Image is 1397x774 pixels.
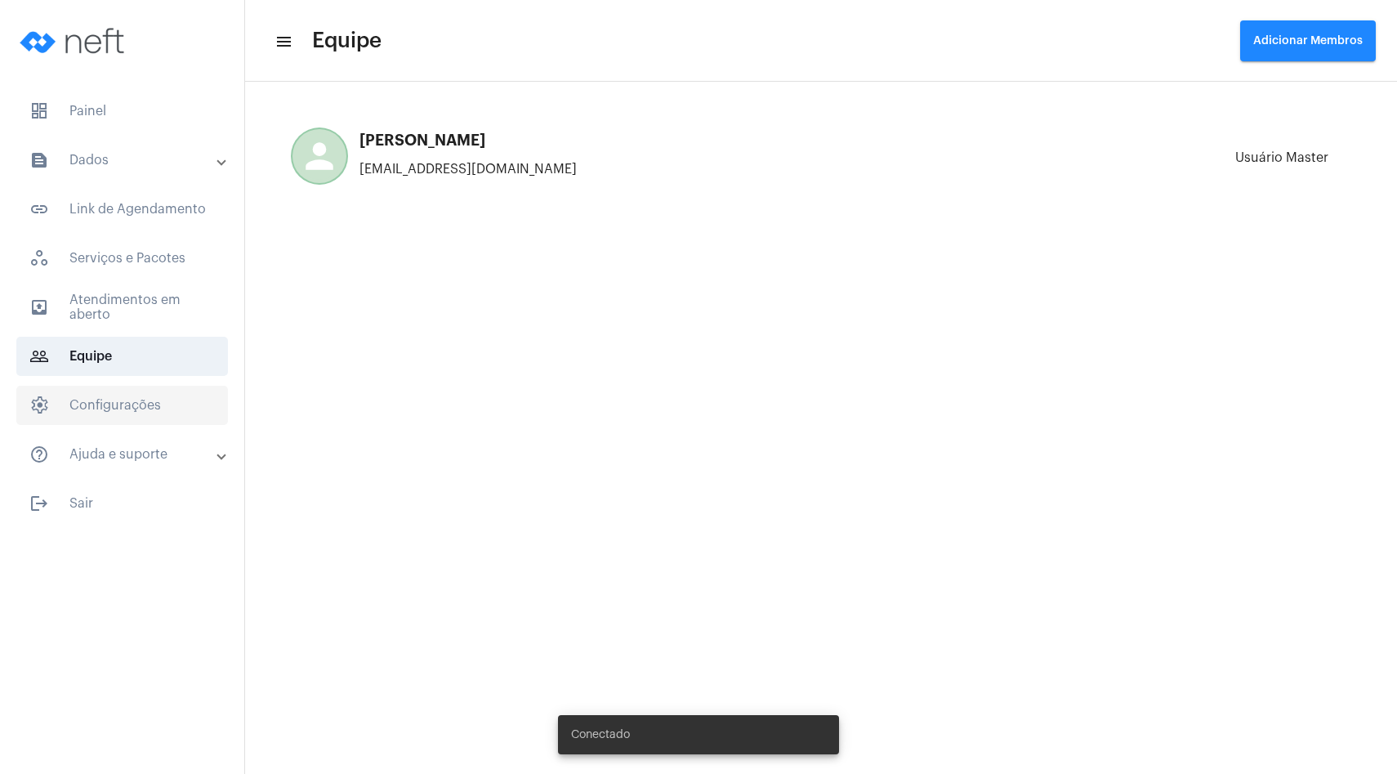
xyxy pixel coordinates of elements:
[10,435,244,474] mat-expansion-panel-header: sidenav iconAjuda e suporte
[29,445,49,464] mat-icon: sidenav icon
[16,484,228,523] span: Sair
[16,386,228,425] span: Configurações
[29,347,49,366] mat-icon: sidenav icon
[29,445,218,464] mat-panel-title: Ajuda e suporte
[16,92,228,131] span: Painel
[29,248,49,268] span: sidenav icon
[29,150,49,170] mat-icon: sidenav icon
[10,141,244,180] mat-expansion-panel-header: sidenav iconDados
[13,8,136,74] img: logo-neft-novo-2.png
[16,288,228,327] span: Atendimentos em aberto
[29,101,49,121] span: sidenav icon
[312,28,382,54] span: Equipe
[1235,150,1328,190] p: Usuário Master
[571,727,630,743] span: Conectado
[16,337,228,376] span: Equipe
[16,239,228,278] span: Serviços e Pacotes
[274,32,291,51] mat-icon: sidenav icon
[29,150,218,170] mat-panel-title: Dados
[29,396,49,415] span: sidenav icon
[296,132,868,149] h3: [PERSON_NAME]
[29,199,49,219] mat-icon: sidenav icon
[296,162,868,177] p: [EMAIL_ADDRESS][DOMAIN_NAME]
[296,132,343,180] mat-icon: person
[16,190,228,229] span: Link de Agendamento
[1240,20,1376,61] button: Adicionar Membros
[29,298,49,317] mat-icon: sidenav icon
[29,494,49,513] mat-icon: sidenav icon
[1253,35,1363,47] span: Adicionar Membros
